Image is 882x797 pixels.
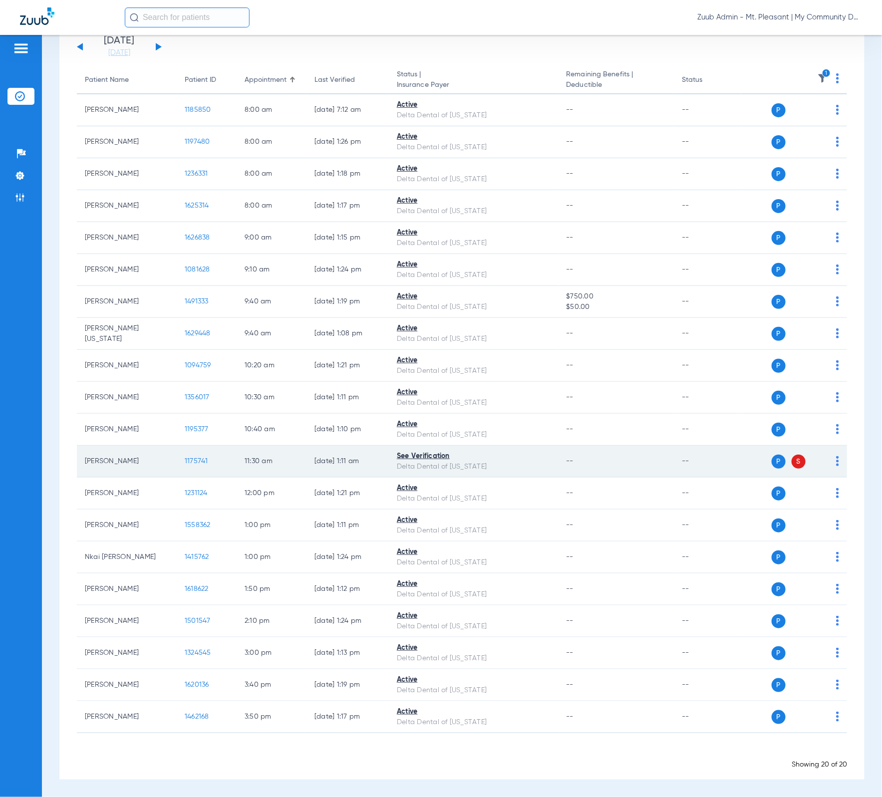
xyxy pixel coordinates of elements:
[77,446,177,478] td: [PERSON_NAME]
[674,190,741,222] td: --
[836,296,839,306] img: group-dot-blue.svg
[772,295,786,309] span: P
[836,201,839,211] img: group-dot-blue.svg
[397,557,550,568] div: Delta Dental of [US_STATE]
[185,75,229,85] div: Patient ID
[397,270,550,280] div: Delta Dental of [US_STATE]
[836,616,839,626] img: group-dot-blue.svg
[397,334,550,344] div: Delta Dental of [US_STATE]
[772,519,786,532] span: P
[836,552,839,562] img: group-dot-blue.svg
[237,573,306,605] td: 1:50 PM
[397,132,550,142] div: Active
[822,69,831,78] i: 1
[836,392,839,402] img: group-dot-blue.svg
[397,323,550,334] div: Active
[674,605,741,637] td: --
[836,488,839,498] img: group-dot-blue.svg
[89,36,149,58] li: [DATE]
[674,541,741,573] td: --
[237,414,306,446] td: 10:40 AM
[566,106,574,113] span: --
[237,701,306,733] td: 3:50 PM
[397,685,550,696] div: Delta Dental of [US_STATE]
[566,585,574,592] span: --
[397,579,550,589] div: Active
[185,585,209,592] span: 1618622
[77,541,177,573] td: Nkai [PERSON_NAME]
[237,605,306,637] td: 2:10 PM
[772,359,786,373] span: P
[674,573,741,605] td: --
[306,605,389,637] td: [DATE] 1:24 PM
[397,398,550,408] div: Delta Dental of [US_STATE]
[185,681,209,688] span: 1620136
[397,526,550,536] div: Delta Dental of [US_STATE]
[77,94,177,126] td: [PERSON_NAME]
[397,707,550,717] div: Active
[674,318,741,350] td: --
[389,66,558,94] th: Status |
[306,541,389,573] td: [DATE] 1:24 PM
[130,13,139,22] img: Search Icon
[13,42,29,54] img: hamburger-icon
[818,73,828,83] img: filter.svg
[306,446,389,478] td: [DATE] 1:11 AM
[566,553,574,560] span: --
[772,231,786,245] span: P
[836,137,839,147] img: group-dot-blue.svg
[77,286,177,318] td: [PERSON_NAME]
[397,238,550,249] div: Delta Dental of [US_STATE]
[237,669,306,701] td: 3:40 PM
[772,646,786,660] span: P
[306,669,389,701] td: [DATE] 1:19 PM
[566,713,574,720] span: --
[566,426,574,433] span: --
[566,649,574,656] span: --
[237,94,306,126] td: 8:00 AM
[566,302,665,312] span: $50.00
[397,260,550,270] div: Active
[566,330,574,337] span: --
[674,158,741,190] td: --
[185,713,209,720] span: 1462168
[566,490,574,497] span: --
[674,701,741,733] td: --
[792,455,806,469] span: S
[245,75,287,85] div: Appointment
[77,350,177,382] td: [PERSON_NAME]
[566,291,665,302] span: $750.00
[566,458,574,465] span: --
[674,414,741,446] td: --
[306,318,389,350] td: [DATE] 1:08 PM
[674,222,741,254] td: --
[674,350,741,382] td: --
[306,350,389,382] td: [DATE] 1:21 PM
[397,110,550,121] div: Delta Dental of [US_STATE]
[306,286,389,318] td: [DATE] 1:19 PM
[306,158,389,190] td: [DATE] 1:18 PM
[836,328,839,338] img: group-dot-blue.svg
[397,430,550,440] div: Delta Dental of [US_STATE]
[77,414,177,446] td: [PERSON_NAME]
[674,446,741,478] td: --
[85,75,129,85] div: Patient Name
[185,617,211,624] span: 1501547
[185,490,208,497] span: 1231124
[306,701,389,733] td: [DATE] 1:17 PM
[674,126,741,158] td: --
[772,423,786,437] span: P
[772,487,786,501] span: P
[397,291,550,302] div: Active
[397,589,550,600] div: Delta Dental of [US_STATE]
[237,382,306,414] td: 10:30 AM
[77,158,177,190] td: [PERSON_NAME]
[832,749,882,797] div: Chat Widget
[397,494,550,504] div: Delta Dental of [US_STATE]
[566,170,574,177] span: --
[397,483,550,494] div: Active
[237,350,306,382] td: 10:20 AM
[306,222,389,254] td: [DATE] 1:15 PM
[185,553,209,560] span: 1415762
[237,446,306,478] td: 11:30 AM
